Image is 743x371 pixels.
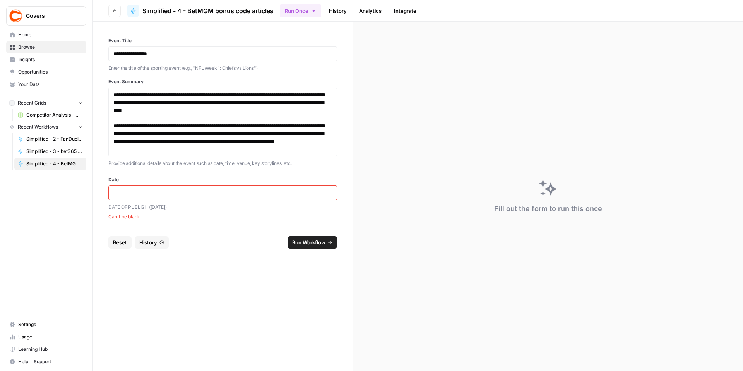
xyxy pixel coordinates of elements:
[18,81,83,88] span: Your Data
[139,239,157,246] span: History
[6,66,86,78] a: Opportunities
[14,109,86,121] a: Competitor Analysis - URL Specific Grid
[6,78,86,91] a: Your Data
[108,203,337,211] p: DATE OF PUBLISH ([DATE])
[18,333,83,340] span: Usage
[324,5,351,17] a: History
[127,5,274,17] a: Simplified - 4 - BetMGM bonus code articles
[14,133,86,145] a: Simplified - 2 - FanDuel promo code articles
[6,331,86,343] a: Usage
[288,236,337,249] button: Run Workflow
[6,53,86,66] a: Insights
[18,358,83,365] span: Help + Support
[9,9,23,23] img: Covers Logo
[108,176,337,183] label: Date
[108,236,132,249] button: Reset
[14,158,86,170] a: Simplified - 4 - BetMGM bonus code articles
[113,239,127,246] span: Reset
[26,12,73,20] span: Covers
[26,112,83,119] span: Competitor Analysis - URL Specific Grid
[18,44,83,51] span: Browse
[26,136,83,143] span: Simplified - 2 - FanDuel promo code articles
[494,203,602,214] div: Fill out the form to run this once
[6,318,86,331] a: Settings
[108,160,337,167] p: Provide additional details about the event such as date, time, venue, key storylines, etc.
[18,346,83,353] span: Learning Hub
[108,213,337,220] span: Can't be blank
[26,160,83,167] span: Simplified - 4 - BetMGM bonus code articles
[18,321,83,328] span: Settings
[6,29,86,41] a: Home
[6,6,86,26] button: Workspace: Covers
[6,121,86,133] button: Recent Workflows
[6,41,86,53] a: Browse
[354,5,386,17] a: Analytics
[108,37,337,44] label: Event Title
[135,236,169,249] button: History
[18,100,46,106] span: Recent Grids
[6,343,86,356] a: Learning Hub
[18,56,83,63] span: Insights
[14,145,86,158] a: Simplified - 3 - bet365 bonus code articles
[6,97,86,109] button: Recent Grids
[26,148,83,155] span: Simplified - 3 - bet365 bonus code articles
[292,239,325,246] span: Run Workflow
[280,4,321,17] button: Run Once
[18,69,83,76] span: Opportunities
[108,78,337,85] label: Event Summary
[142,6,274,15] span: Simplified - 4 - BetMGM bonus code articles
[108,64,337,72] p: Enter the title of the sporting event (e.g., "NFL Week 1: Chiefs vs Lions")
[18,31,83,38] span: Home
[6,356,86,368] button: Help + Support
[18,124,58,131] span: Recent Workflows
[389,5,421,17] a: Integrate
